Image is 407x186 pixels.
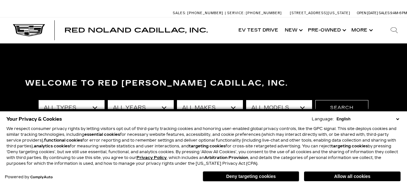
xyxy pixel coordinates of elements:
span: Sales: [173,11,186,15]
strong: Arbitration Provision [204,155,248,160]
a: New [282,17,305,43]
a: [STREET_ADDRESS][US_STATE] [290,11,350,15]
span: Service: [227,11,245,15]
button: Deny targeting cookies [203,171,299,181]
h3: Welcome to Red [PERSON_NAME] Cadillac, Inc. [25,77,382,90]
select: Filter by type [39,100,105,116]
span: [PHONE_NUMBER] [246,11,282,15]
strong: essential cookies [84,132,120,137]
button: Allow all cookies [304,172,401,181]
span: Open [DATE] [357,11,378,15]
select: Filter by make [177,100,243,116]
span: Red Noland Cadillac, Inc. [64,26,208,34]
strong: functional cookies [44,138,82,143]
span: 9 AM-6 PM [390,11,407,15]
strong: analytics cookies [34,144,70,148]
span: Sales: [379,11,390,15]
div: Powered by [5,175,53,179]
p: We respect consumer privacy rights by letting visitors opt out of third-party tracking cookies an... [6,126,401,166]
a: Privacy Policy [136,155,167,160]
button: Search [315,100,368,116]
a: ComplyAuto [30,175,53,179]
button: More [348,17,375,43]
a: Pre-Owned [305,17,348,43]
div: Language: [312,117,334,121]
span: Your Privacy & Cookies [6,115,62,124]
select: Filter by model [246,100,312,116]
a: EV Test Drive [235,17,282,43]
strong: targeting cookies [189,144,226,148]
img: Cadillac Dark Logo with Cadillac White Text [13,24,45,36]
strong: targeting cookies [331,144,368,148]
a: Service: [PHONE_NUMBER] [225,11,283,15]
a: Red Noland Cadillac, Inc. [64,27,208,33]
select: Filter by year [108,100,174,116]
select: Language Select [335,116,401,122]
span: [PHONE_NUMBER] [187,11,223,15]
a: Sales: [PHONE_NUMBER] [173,11,225,15]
